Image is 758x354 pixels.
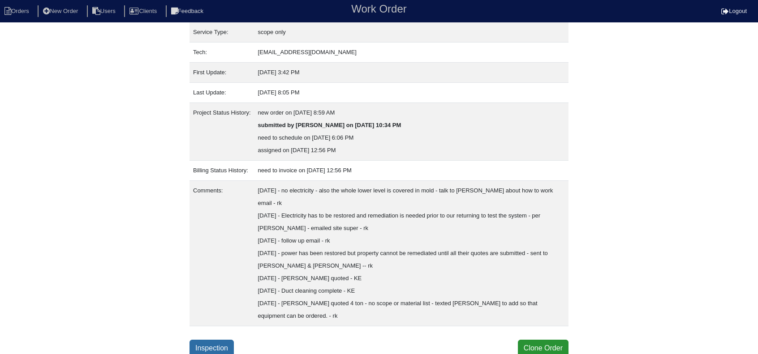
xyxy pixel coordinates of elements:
[254,22,568,43] td: scope only
[87,8,123,14] a: Users
[254,63,568,83] td: [DATE] 3:42 PM
[166,5,211,17] li: Feedback
[258,164,565,177] div: need to invoice on [DATE] 12:56 PM
[189,63,254,83] td: First Update:
[38,8,85,14] a: New Order
[189,161,254,181] td: Billing Status History:
[189,181,254,326] td: Comments:
[254,181,568,326] td: [DATE] - no electricity - also the whole lower level is covered in mold - talk to [PERSON_NAME] a...
[87,5,123,17] li: Users
[38,5,85,17] li: New Order
[189,103,254,161] td: Project Status History:
[258,132,565,144] div: need to schedule on [DATE] 6:06 PM
[258,119,565,132] div: submitted by [PERSON_NAME] on [DATE] 10:34 PM
[124,5,164,17] li: Clients
[189,43,254,63] td: Tech:
[189,83,254,103] td: Last Update:
[254,43,568,63] td: [EMAIL_ADDRESS][DOMAIN_NAME]
[124,8,164,14] a: Clients
[721,8,747,14] a: Logout
[258,107,565,119] div: new order on [DATE] 8:59 AM
[189,22,254,43] td: Service Type:
[258,144,565,157] div: assigned on [DATE] 12:56 PM
[254,83,568,103] td: [DATE] 8:05 PM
